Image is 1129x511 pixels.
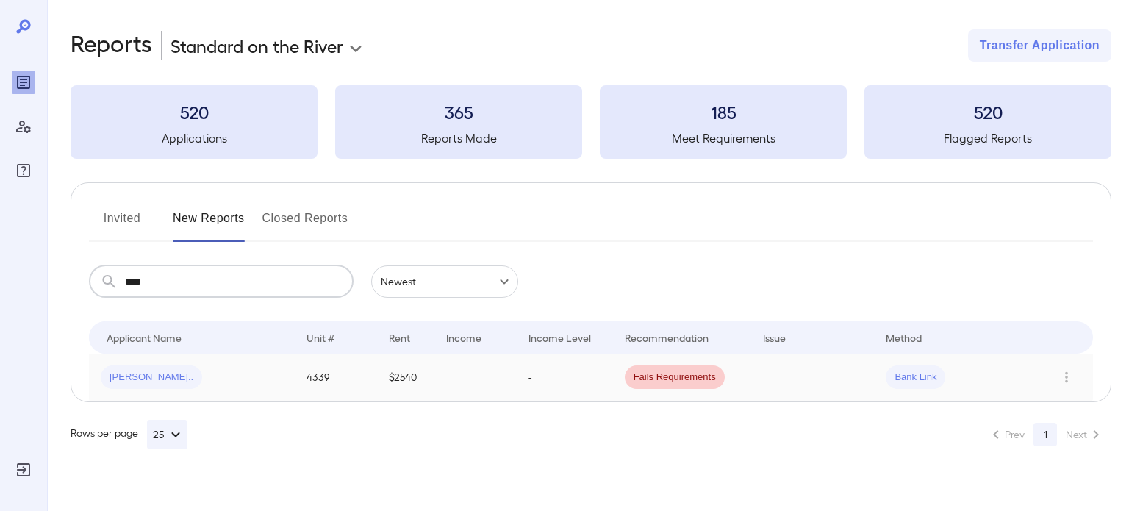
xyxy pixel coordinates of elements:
h5: Flagged Reports [864,129,1111,147]
h5: Applications [71,129,318,147]
h2: Reports [71,29,152,62]
div: Recommendation [625,329,709,346]
span: Bank Link [886,371,945,385]
td: - [517,354,613,401]
div: Reports [12,71,35,94]
div: Income Level [528,329,591,346]
p: Standard on the River [171,34,343,57]
summary: 520Applications365Reports Made185Meet Requirements520Flagged Reports [71,85,1111,159]
h3: 520 [864,100,1111,124]
button: Closed Reports [262,207,348,242]
div: Newest [371,265,518,298]
button: Transfer Application [968,29,1111,62]
button: 25 [147,420,187,449]
td: $2540 [377,354,434,401]
div: Income [446,329,481,346]
button: Row Actions [1055,365,1078,389]
button: page 1 [1033,423,1057,446]
td: 4339 [295,354,377,401]
div: Manage Users [12,115,35,138]
h3: 365 [335,100,582,124]
h3: 520 [71,100,318,124]
span: [PERSON_NAME].. [101,371,202,385]
div: Unit # [307,329,334,346]
div: Log Out [12,458,35,482]
div: Issue [763,329,786,346]
div: Rows per page [71,420,187,449]
button: New Reports [173,207,245,242]
nav: pagination navigation [981,423,1111,446]
h3: 185 [600,100,847,124]
div: Method [886,329,922,346]
span: Fails Requirements [625,371,725,385]
div: Applicant Name [107,329,182,346]
div: Rent [389,329,412,346]
div: FAQ [12,159,35,182]
h5: Reports Made [335,129,582,147]
h5: Meet Requirements [600,129,847,147]
button: Invited [89,207,155,242]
